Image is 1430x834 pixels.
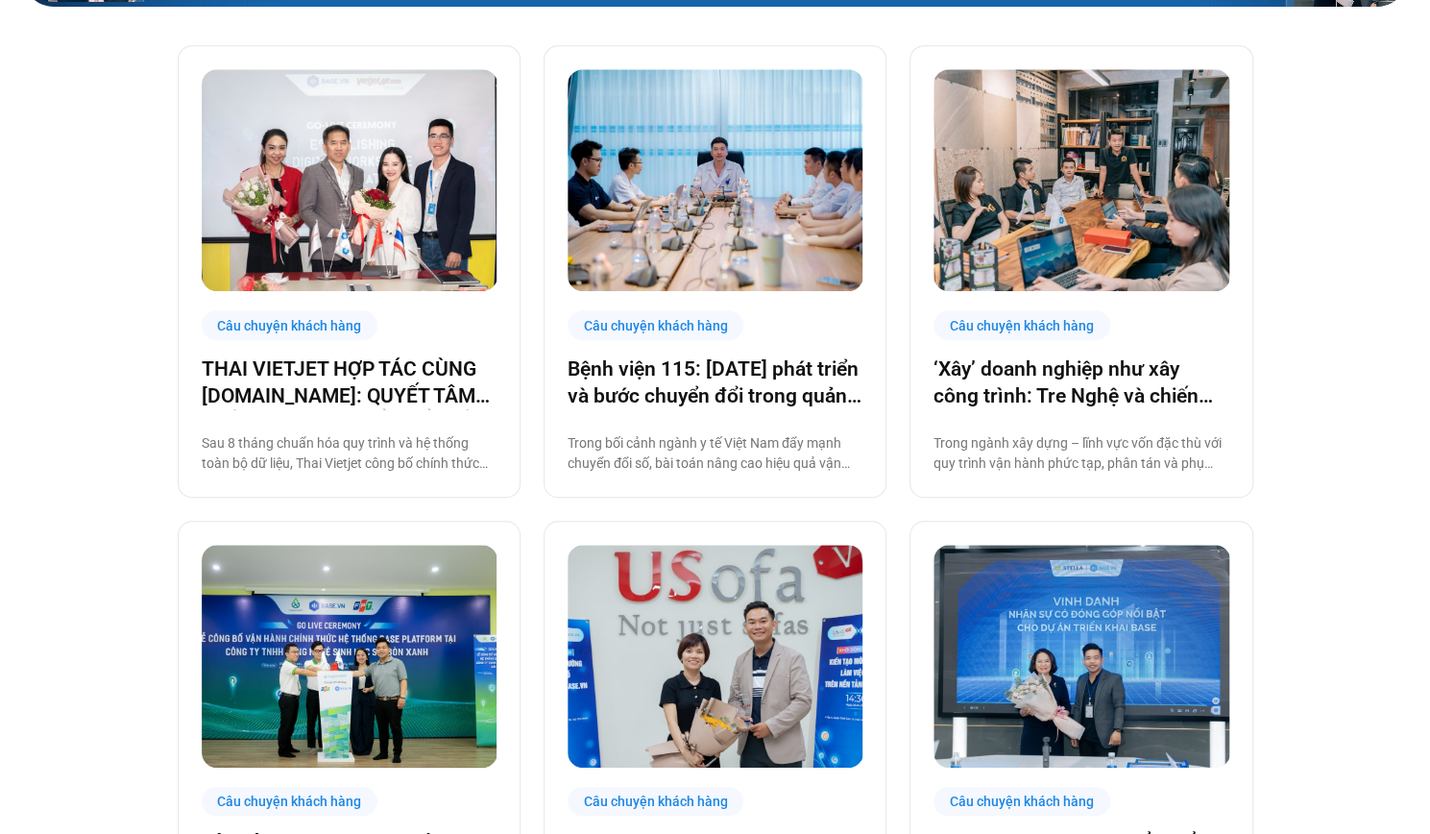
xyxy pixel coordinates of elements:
div: Câu chuyện khách hàng [202,310,378,340]
a: ‘Xây’ doanh nghiệp như xây công trình: Tre Nghệ và chiến lược chuyển đổi từ gốc [933,356,1228,409]
a: Bệnh viện 115: [DATE] phát triển và bước chuyển đổi trong quản trị bệnh viện tư nhân [568,356,862,409]
a: THAI VIETJET HỢP TÁC CÙNG [DOMAIN_NAME]: QUYẾT TÂM “CẤT CÁNH” CHUYỂN ĐỔI SỐ [202,356,497,409]
div: Câu chuyện khách hàng [202,787,378,817]
p: Sau 8 tháng chuẩn hóa quy trình và hệ thống toàn bộ dữ liệu, Thai Vietjet công bố chính thức vận ... [202,433,497,474]
div: Câu chuyện khách hàng [933,787,1110,817]
p: Trong bối cảnh ngành y tế Việt Nam đẩy mạnh chuyển đổi số, bài toán nâng cao hiệu quả vận hành đa... [568,433,862,474]
div: Câu chuyện khách hàng [568,787,744,817]
div: Câu chuyện khách hàng [933,310,1110,340]
div: Câu chuyện khách hàng [568,310,744,340]
p: Trong ngành xây dựng – lĩnh vực vốn đặc thù với quy trình vận hành phức tạp, phân tán và phụ thuộ... [933,433,1228,474]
